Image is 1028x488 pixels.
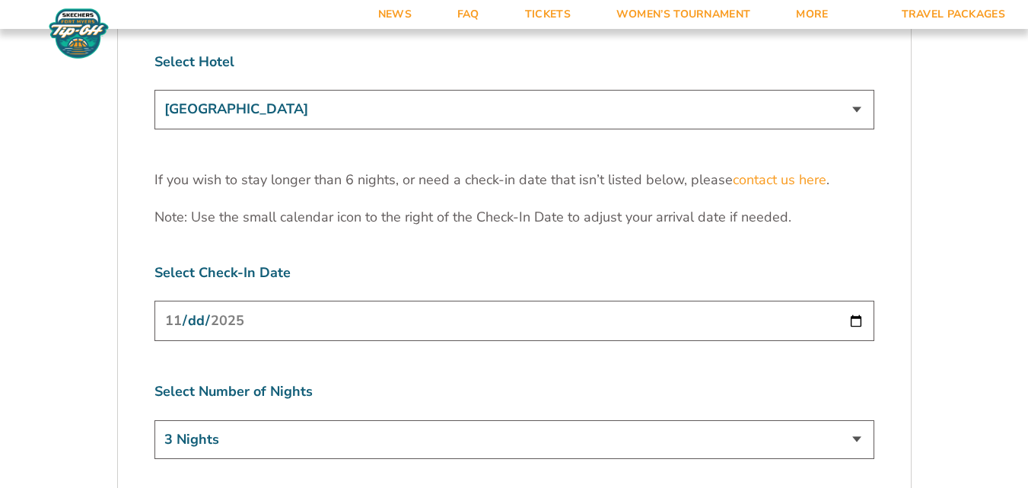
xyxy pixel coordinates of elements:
a: contact us here [733,171,826,190]
p: Note: Use the small calendar icon to the right of the Check-In Date to adjust your arrival date i... [154,208,874,227]
label: Select Hotel [154,53,874,72]
label: Select Check-In Date [154,263,874,282]
img: Fort Myers Tip-Off [46,8,112,59]
p: If you wish to stay longer than 6 nights, or need a check-in date that isn’t listed below, please . [154,171,874,190]
label: Select Number of Nights [154,382,874,401]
